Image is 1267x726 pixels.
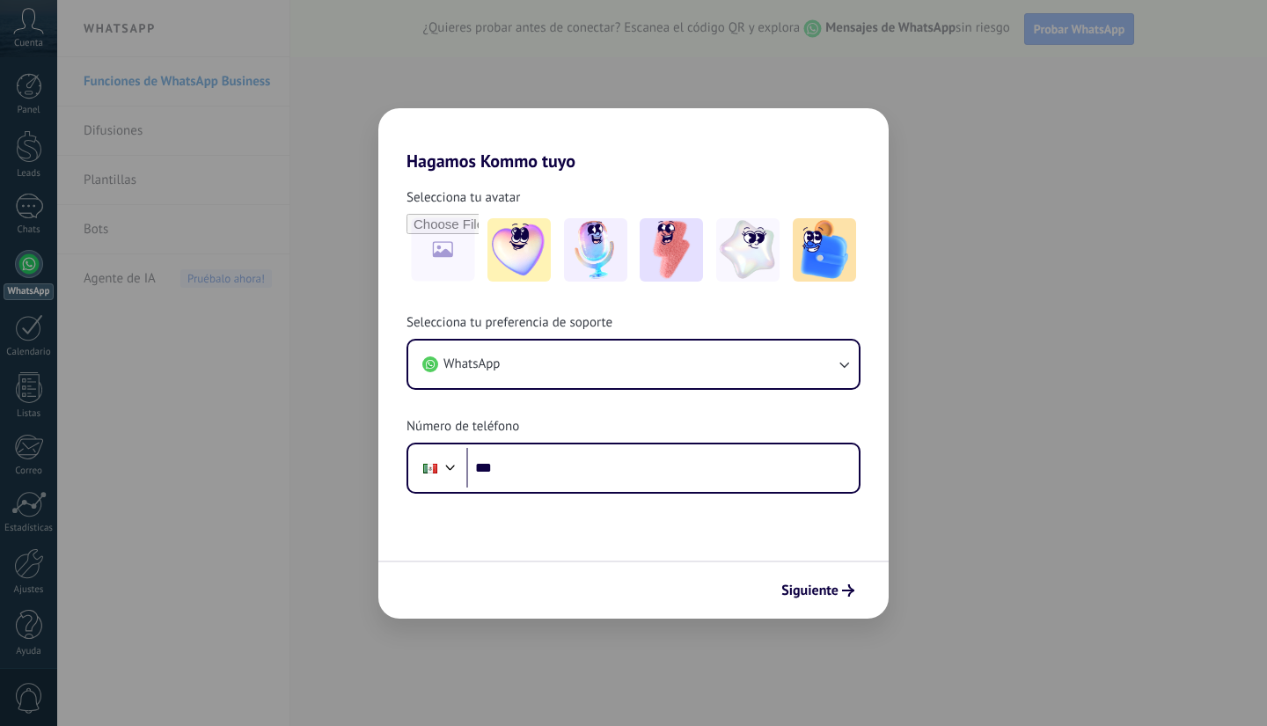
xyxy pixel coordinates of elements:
img: -4.jpeg [716,218,780,282]
button: Siguiente [773,576,862,605]
img: -1.jpeg [487,218,551,282]
img: -3.jpeg [640,218,703,282]
h2: Hagamos Kommo tuyo [378,108,889,172]
span: Número de teléfono [406,418,519,436]
span: WhatsApp [443,356,500,373]
span: Siguiente [781,584,839,597]
img: -5.jpeg [793,218,856,282]
img: -2.jpeg [564,218,627,282]
div: Mexico: + 52 [414,450,447,487]
button: WhatsApp [408,341,859,388]
span: Selecciona tu preferencia de soporte [406,314,612,332]
span: Selecciona tu avatar [406,189,520,207]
